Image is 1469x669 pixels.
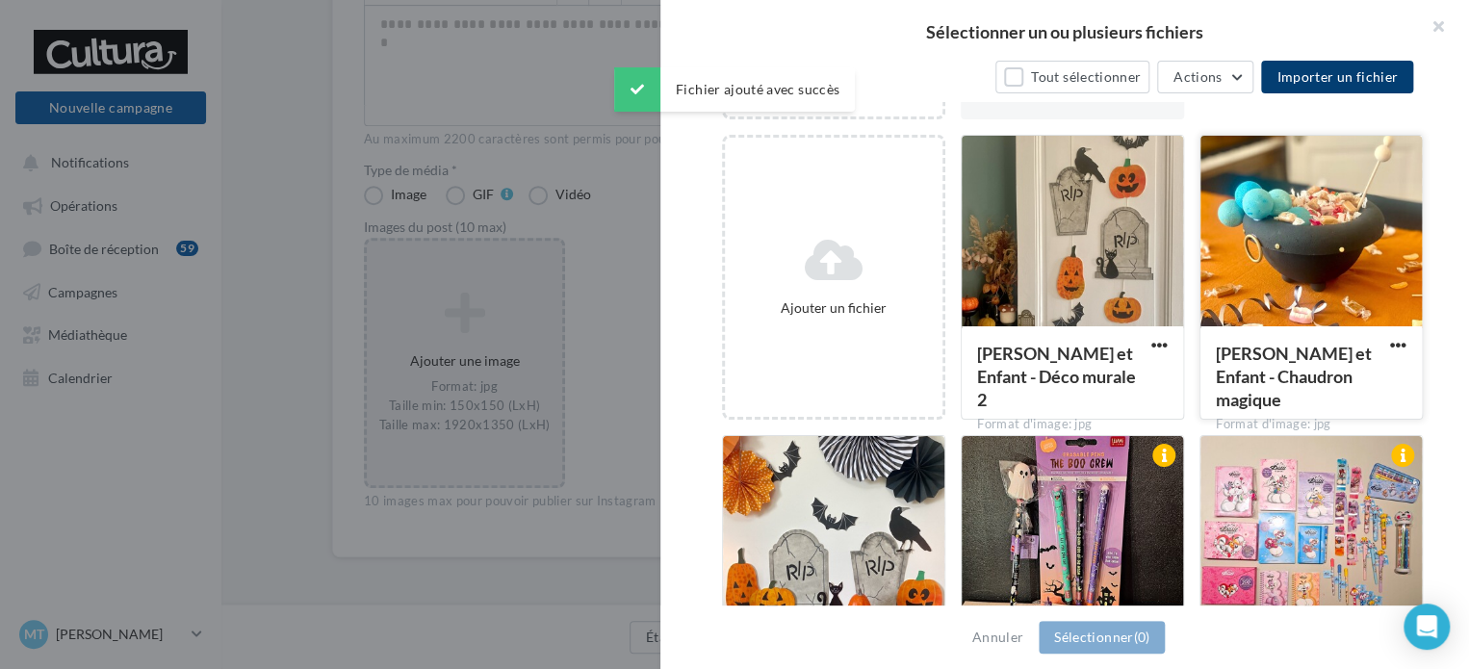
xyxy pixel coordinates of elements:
span: Eveil et Enfant - Déco murale 2 [977,343,1136,410]
span: CULTURA_A3_formule_anniversaire_plongeoir1 (1) (1) [997,86,1322,102]
div: Format d'image: jpg [1216,416,1406,433]
button: Tout sélectionner [995,61,1149,93]
button: Sélectionner(0) [1039,621,1165,654]
div: Ajouter un fichier [733,298,935,318]
div: Format d'image: jpg [977,416,1168,433]
button: Importer un fichier [1261,61,1413,93]
span: Importer un fichier [1276,68,1398,85]
span: (0) [1133,629,1149,645]
button: Annuler [965,626,1031,649]
span: Actions [1173,68,1222,85]
div: Open Intercom Messenger [1404,604,1450,650]
div: Fichier ajouté avec succès [614,67,855,112]
h2: Sélectionner un ou plusieurs fichiers [691,23,1438,40]
span: Eveil et Enfant - Chaudron magique [1216,343,1372,410]
button: Actions [1157,61,1253,93]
